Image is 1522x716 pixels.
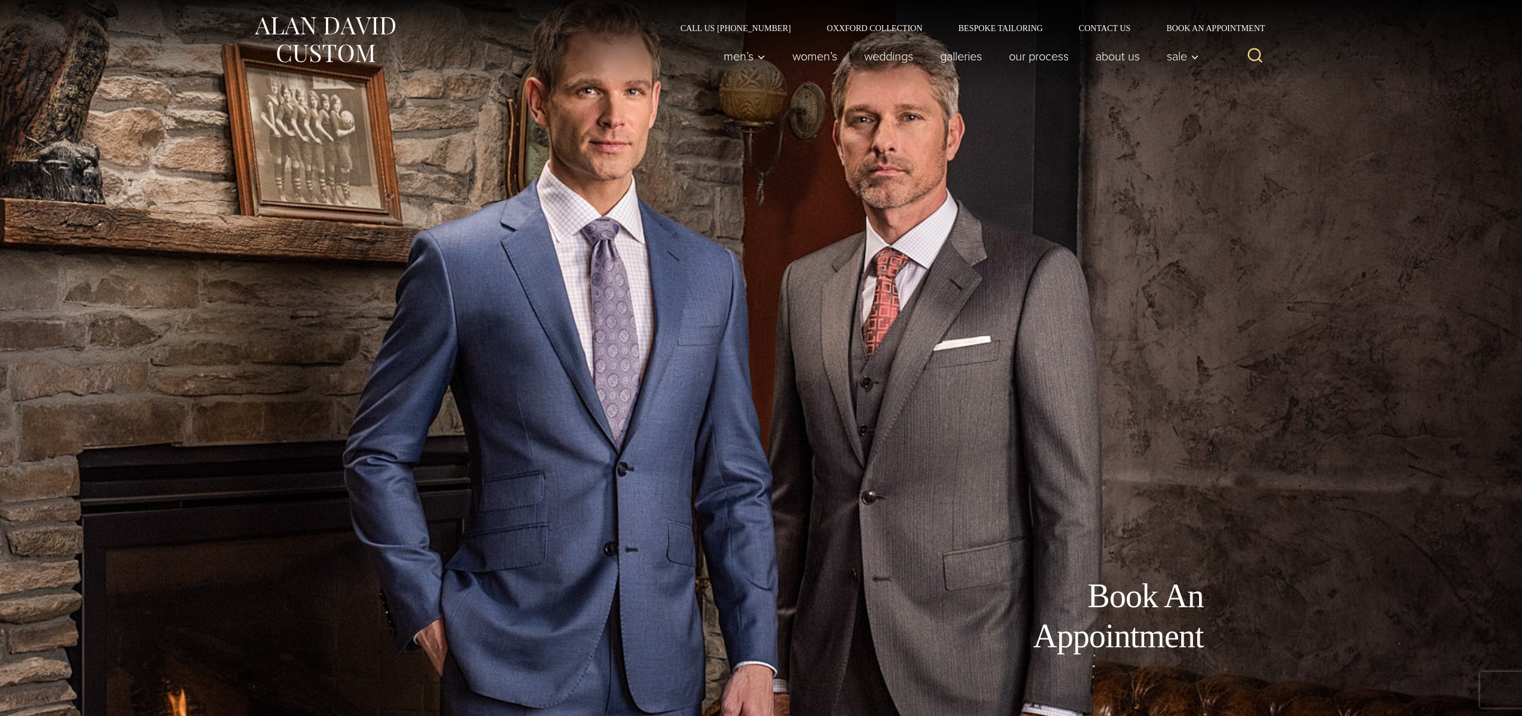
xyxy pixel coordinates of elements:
[1082,44,1153,68] a: About Us
[935,576,1204,656] h1: Book An Appointment
[663,24,809,32] a: Call Us [PHONE_NUMBER]
[663,24,1270,32] nav: Secondary Navigation
[779,44,850,68] a: Women’s
[995,44,1082,68] a: Our Process
[1241,42,1270,71] button: View Search Form
[1061,24,1149,32] a: Contact Us
[710,44,1205,68] nav: Primary Navigation
[809,24,940,32] a: Oxxford Collection
[940,24,1060,32] a: Bespoke Tailoring
[724,50,765,62] span: Men’s
[850,44,926,68] a: weddings
[1148,24,1269,32] a: Book an Appointment
[926,44,995,68] a: Galleries
[1167,50,1199,62] span: Sale
[253,13,396,66] img: Alan David Custom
